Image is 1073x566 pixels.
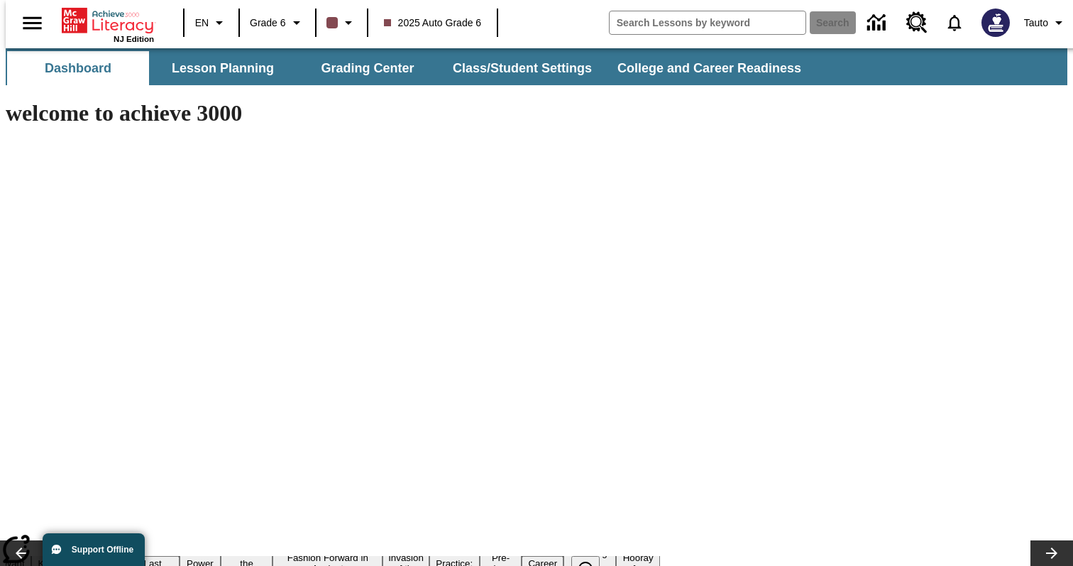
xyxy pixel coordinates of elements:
a: Resource Center, Will open in new tab [898,4,936,42]
span: 2025 Auto Grade 6 [384,16,482,31]
button: Open side menu [11,2,53,44]
button: Grade: Grade 6, Select a grade [244,10,311,36]
button: Dashboard [7,51,149,85]
span: NJ Edition [114,35,154,43]
input: search field [610,11,805,34]
button: Select a new avatar [973,4,1018,41]
button: Class color is dark brown. Change class color [321,10,363,36]
button: College and Career Readiness [606,51,813,85]
span: Tauto [1024,16,1048,31]
a: Data Center [859,4,898,43]
div: SubNavbar [6,51,814,85]
span: Support Offline [72,545,133,555]
button: Language: EN, Select a language [189,10,234,36]
span: Grade 6 [250,16,286,31]
h1: welcome to achieve 3000 [6,100,660,126]
button: Lesson Planning [152,51,294,85]
button: Support Offline [43,533,145,566]
button: Profile/Settings [1018,10,1073,36]
img: Avatar [981,9,1010,37]
a: Home [62,6,154,35]
button: Lesson carousel, Next [1030,540,1073,566]
div: SubNavbar [6,48,1067,85]
div: Home [62,5,154,43]
button: Grading Center [297,51,439,85]
button: Class/Student Settings [441,51,603,85]
span: EN [195,16,209,31]
a: Notifications [936,4,973,41]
